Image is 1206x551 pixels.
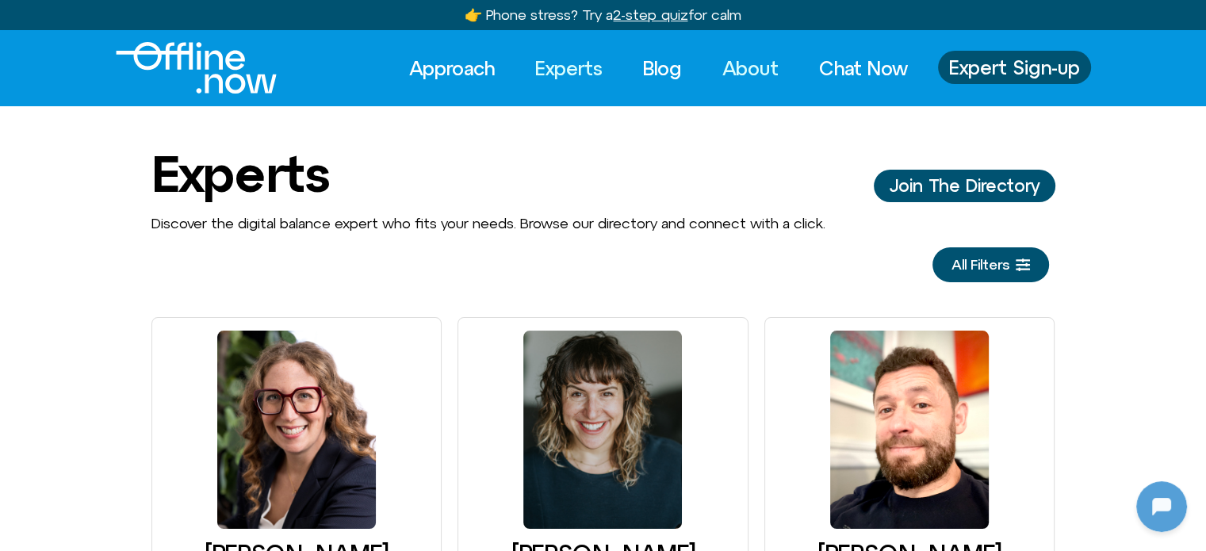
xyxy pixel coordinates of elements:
[613,6,687,23] u: 2-step quiz
[949,57,1080,78] span: Expert Sign-up
[98,315,219,337] h1: [DOMAIN_NAME]
[874,170,1055,201] a: Join The Director
[890,176,1039,195] span: Join The Directory
[47,10,243,31] h2: [DOMAIN_NAME]
[708,51,793,86] a: About
[116,42,277,94] img: offline.now
[151,146,329,201] h1: Experts
[277,7,304,34] svg: Close Chatbot Button
[395,51,922,86] nav: Menu
[151,215,825,231] span: Discover the digital balance expert who fits your needs. Browse our directory and connect with a ...
[116,42,250,94] div: Logo
[951,257,1009,273] span: All Filters
[127,235,190,298] img: N5FCcHC.png
[395,51,509,86] a: Approach
[271,407,297,432] svg: Voice Input Button
[1136,481,1187,532] iframe: Botpress
[14,8,40,33] img: N5FCcHC.png
[521,51,617,86] a: Experts
[932,247,1049,282] a: All Filters
[4,4,313,37] button: Expand Header Button
[629,51,696,86] a: Blog
[805,51,922,86] a: Chat Now
[250,7,277,34] svg: Restart Conversation Button
[465,6,741,23] a: 👉 Phone stress? Try a2-step quizfor calm
[938,51,1091,84] a: Expert Sign-up
[27,411,246,427] textarea: Message Input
